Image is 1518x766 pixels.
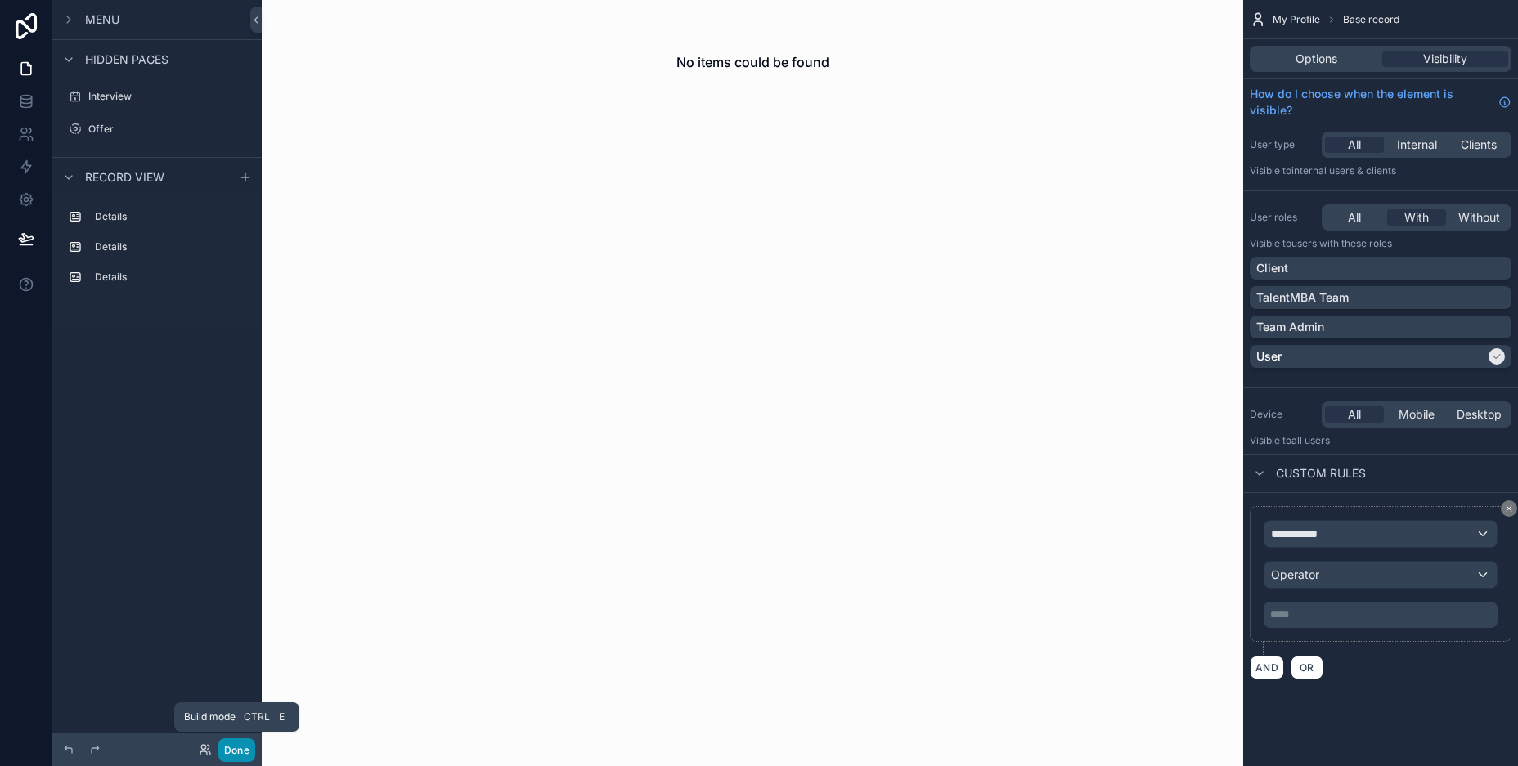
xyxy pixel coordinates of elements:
span: Hidden pages [85,52,168,68]
span: Operator [1271,567,1319,581]
a: How do I choose when the element is visible? [1250,86,1511,119]
span: Record view [85,169,164,186]
span: Base record [1343,13,1399,26]
p: TalentMBA Team [1256,289,1349,306]
label: User type [1250,138,1315,151]
label: User roles [1250,211,1315,224]
p: Visible to [1250,164,1511,177]
span: Users with these roles [1291,237,1392,249]
a: Offer [62,116,252,142]
span: Visibility [1423,51,1467,67]
p: Visible to [1250,434,1511,447]
span: Internal users & clients [1291,164,1396,177]
span: Build mode [184,710,236,723]
div: scrollable content [52,196,262,307]
span: All [1348,406,1361,423]
span: Menu [85,11,119,28]
button: AND [1250,656,1284,679]
span: How do I choose when the element is visible? [1250,86,1492,119]
span: Options [1296,51,1337,67]
label: Details [95,240,245,253]
span: OR [1296,661,1318,674]
p: Client [1256,260,1288,276]
span: Custom rules [1276,465,1366,482]
span: Desktop [1457,406,1502,423]
span: Ctrl [242,709,272,725]
span: Internal [1397,137,1437,153]
p: Team Admin [1256,319,1324,335]
label: Details [95,210,245,223]
label: Details [95,271,245,284]
label: Offer [88,123,249,136]
button: Operator [1264,561,1498,589]
p: Visible to [1250,237,1511,250]
span: All [1348,209,1361,226]
span: Clients [1461,137,1497,153]
label: Device [1250,408,1315,421]
p: User [1256,348,1282,365]
button: OR [1291,656,1323,679]
span: With [1404,209,1429,226]
span: E [275,710,288,723]
span: My Profile [1273,13,1320,26]
span: Without [1458,209,1500,226]
button: Done [218,738,255,762]
label: Interview [88,90,249,103]
a: Interview [62,83,252,110]
span: all users [1291,434,1330,446]
span: Mobile [1399,406,1435,423]
span: All [1348,137,1361,153]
